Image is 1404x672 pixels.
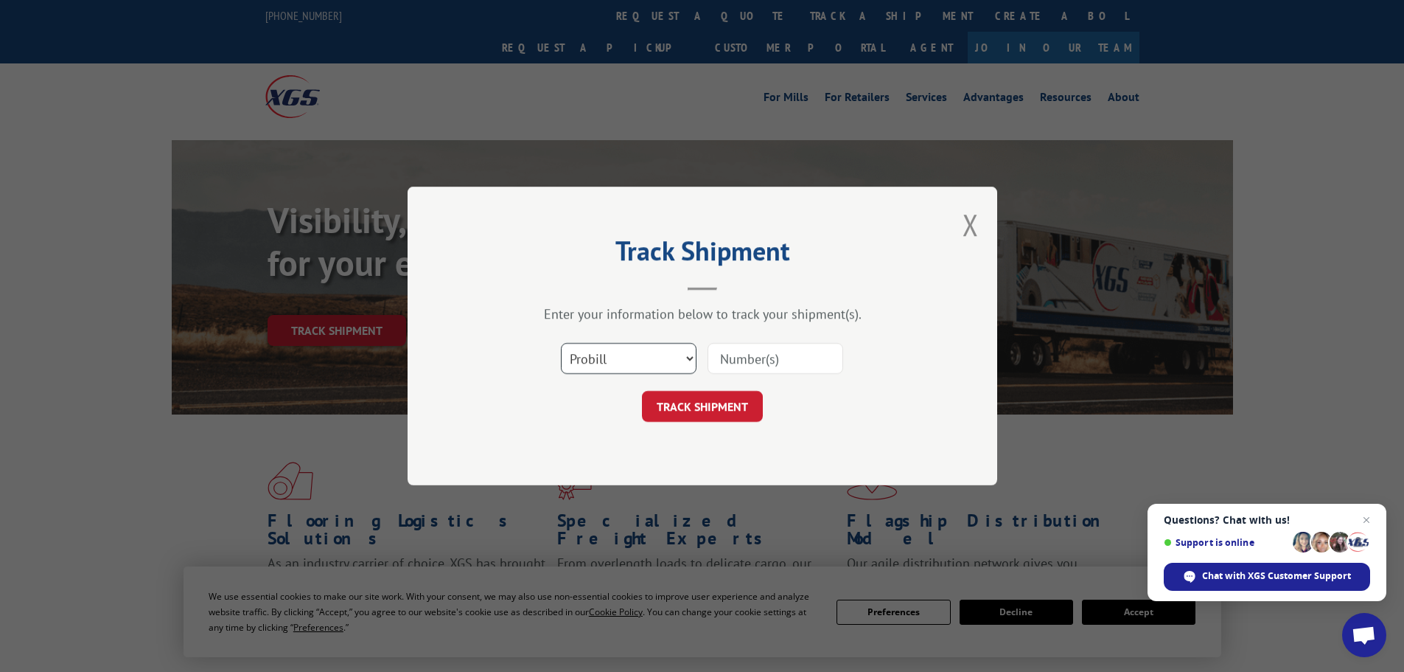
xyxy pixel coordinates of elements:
[1202,569,1351,583] span: Chat with XGS Customer Support
[1164,537,1288,548] span: Support is online
[963,205,979,244] button: Close modal
[1342,613,1386,657] div: Open chat
[1164,563,1370,591] div: Chat with XGS Customer Support
[1164,514,1370,526] span: Questions? Chat with us!
[481,305,923,322] div: Enter your information below to track your shipment(s).
[708,343,843,374] input: Number(s)
[481,240,923,269] h2: Track Shipment
[642,391,763,422] button: TRACK SHIPMENT
[1358,511,1375,529] span: Close chat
